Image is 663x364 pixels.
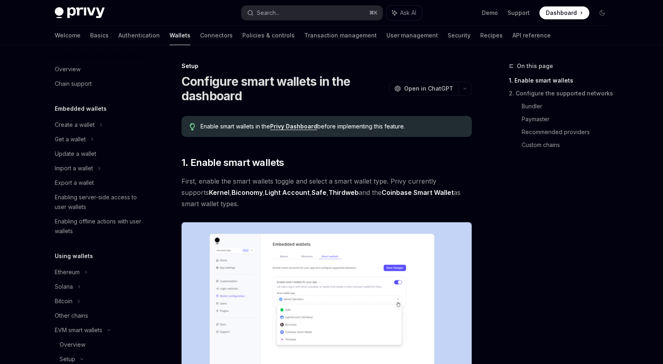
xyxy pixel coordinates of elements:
[404,85,453,93] span: Open in ChatGPT
[55,104,107,114] h5: Embedded wallets
[448,26,471,45] a: Security
[257,8,279,18] div: Search...
[55,251,93,261] h5: Using wallets
[209,188,229,197] a: Kernel
[382,188,454,197] a: Coinbase Smart Wallet
[242,26,295,45] a: Policies & controls
[48,308,151,323] a: Other chains
[48,176,151,190] a: Export a wallet
[48,77,151,91] a: Chain support
[509,74,615,87] a: 1. Enable smart wallets
[270,123,317,130] a: Privy Dashboard
[231,188,263,197] a: Biconomy
[182,176,472,209] span: First, enable the smart wallets toggle and select a smart wallet type. Privy currently supports ,...
[522,126,615,139] a: Recommended providers
[55,120,95,130] div: Create a wallet
[522,139,615,151] a: Custom chains
[60,340,85,350] div: Overview
[328,188,359,197] a: Thirdweb
[508,9,530,17] a: Support
[55,7,105,19] img: dark logo
[55,192,147,212] div: Enabling server-side access to user wallets
[182,156,284,169] span: 1. Enable smart wallets
[386,6,422,20] button: Ask AI
[182,74,386,103] h1: Configure smart wallets in the dashboard
[55,325,102,335] div: EVM smart wallets
[512,26,551,45] a: API reference
[55,163,93,173] div: Import a wallet
[55,217,147,236] div: Enabling offline actions with user wallets
[200,122,463,130] span: Enable smart wallets in the before implementing this feature.
[55,149,96,159] div: Update a wallet
[546,9,577,17] span: Dashboard
[386,26,438,45] a: User management
[369,10,378,16] span: ⌘ K
[48,337,151,352] a: Overview
[55,26,81,45] a: Welcome
[48,190,151,214] a: Enabling server-side access to user wallets
[242,6,382,20] button: Search...⌘K
[517,61,553,71] span: On this page
[55,64,81,74] div: Overview
[190,123,195,130] svg: Tip
[265,188,310,197] a: Light Account
[118,26,160,45] a: Authentication
[55,311,88,321] div: Other chains
[522,100,615,113] a: Bundler
[55,296,72,306] div: Bitcoin
[55,282,73,292] div: Solana
[539,6,589,19] a: Dashboard
[400,9,416,17] span: Ask AI
[596,6,609,19] button: Toggle dark mode
[200,26,233,45] a: Connectors
[48,147,151,161] a: Update a wallet
[90,26,109,45] a: Basics
[509,87,615,100] a: 2. Configure the supported networks
[182,62,472,70] div: Setup
[55,267,80,277] div: Ethereum
[304,26,377,45] a: Transaction management
[55,178,94,188] div: Export a wallet
[312,188,326,197] a: Safe
[522,113,615,126] a: Paymaster
[55,79,92,89] div: Chain support
[169,26,190,45] a: Wallets
[60,354,75,364] div: Setup
[389,82,458,95] button: Open in ChatGPT
[48,62,151,77] a: Overview
[55,134,86,144] div: Get a wallet
[482,9,498,17] a: Demo
[48,214,151,238] a: Enabling offline actions with user wallets
[480,26,503,45] a: Recipes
